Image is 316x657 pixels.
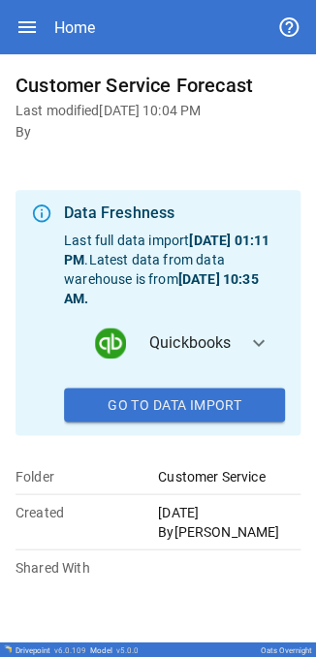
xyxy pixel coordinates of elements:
[64,388,285,422] button: Go To Data Import
[64,271,258,306] b: [DATE] 10:35 AM .
[149,331,232,355] span: Quickbooks
[54,18,95,37] div: Home
[158,521,300,541] p: By [PERSON_NAME]
[16,70,300,101] h6: Customer Service Forecast
[16,122,300,143] h6: By
[95,328,126,359] img: data_logo
[54,645,86,654] span: v 6.0.109
[158,502,300,521] p: [DATE]
[16,557,158,577] p: Shared With
[90,645,139,654] div: Model
[246,331,269,355] span: expand_more
[261,645,312,654] div: Oats Overnight
[16,101,300,122] h6: Last modified [DATE] 10:04 PM
[64,308,285,378] button: data_logoQuickbooks
[16,502,158,521] p: Created
[64,202,285,225] div: Data Freshness
[116,645,139,654] span: v 5.0.0
[64,231,285,308] p: Last full data import . Latest data from data warehouse is from
[158,466,300,485] p: Customer Service
[64,233,269,267] b: [DATE] 01:11 PM
[16,645,86,654] div: Drivepoint
[16,466,158,485] p: Folder
[4,644,12,652] img: Drivepoint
